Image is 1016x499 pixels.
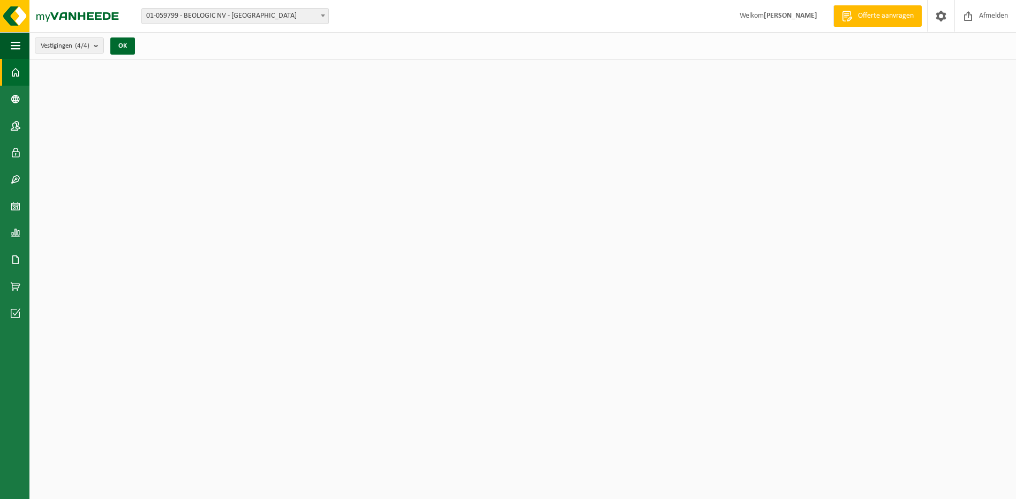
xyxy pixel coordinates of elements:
count: (4/4) [75,42,89,49]
span: 01-059799 - BEOLOGIC NV - SINT-DENIJS [142,9,328,24]
a: Offerte aanvragen [833,5,922,27]
button: Vestigingen(4/4) [35,37,104,54]
span: Offerte aanvragen [855,11,916,21]
button: OK [110,37,135,55]
span: 01-059799 - BEOLOGIC NV - SINT-DENIJS [141,8,329,24]
span: Vestigingen [41,38,89,54]
strong: [PERSON_NAME] [764,12,817,20]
